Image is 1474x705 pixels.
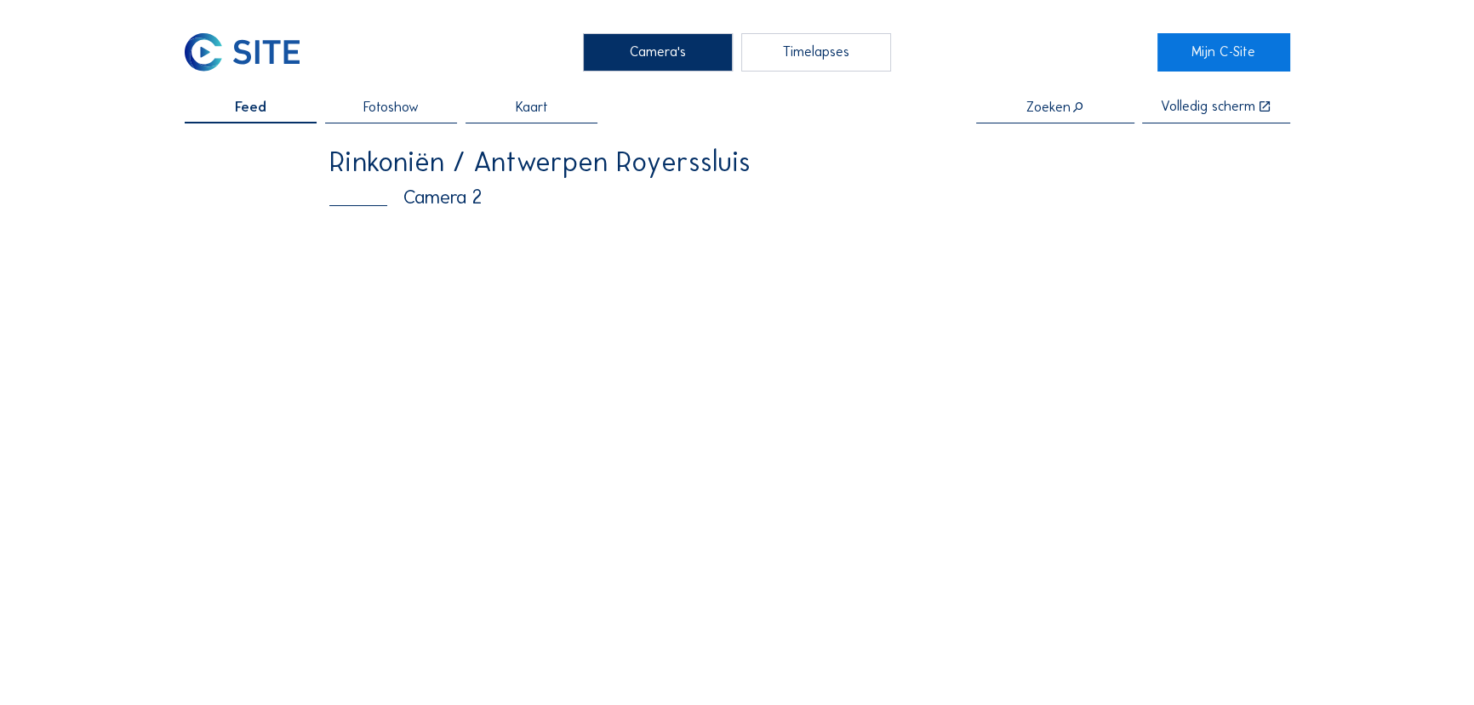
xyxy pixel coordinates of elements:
[329,188,1145,208] div: Camera 2
[741,33,892,72] div: Timelapses
[329,148,1145,175] div: Rinkoniën / Antwerpen Royerssluis
[1161,100,1255,114] div: Volledig scherm
[329,224,1145,702] img: Image
[1157,33,1290,72] a: Mijn C-Site
[235,100,266,114] span: Feed
[185,33,317,72] a: C-SITE Logo
[583,33,734,72] div: Camera's
[185,33,300,72] img: C-SITE Logo
[363,100,419,114] span: Fotoshow
[516,100,548,114] span: Kaart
